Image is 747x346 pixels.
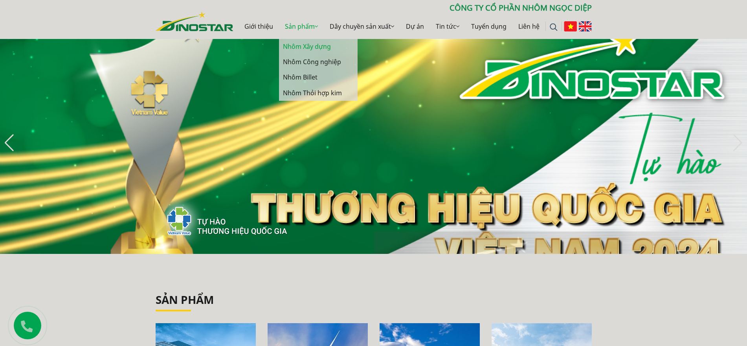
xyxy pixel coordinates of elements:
a: Nhôm Dinostar [156,10,233,31]
p: CÔNG TY CỔ PHẦN NHÔM NGỌC DIỆP [233,2,592,14]
a: Sản phẩm [279,14,324,39]
img: thqg [144,192,288,246]
a: Tuyển dụng [465,14,512,39]
img: Nhôm Dinostar [156,11,233,31]
a: Nhôm Xây dựng [279,39,358,54]
a: Dây chuyền sản xuất [324,14,400,39]
a: Nhôm Billet [279,70,358,85]
div: Previous slide [4,134,15,152]
a: Tin tức [430,14,465,39]
a: Giới thiệu [239,14,279,39]
a: Sản phẩm [156,292,214,307]
img: Tiếng Việt [564,21,577,31]
a: Liên hệ [512,14,545,39]
a: Nhôm Công nghiệp [279,54,358,70]
a: Dự án [400,14,430,39]
div: Next slide [732,134,743,152]
a: Nhôm Thỏi hợp kim [279,85,358,101]
img: English [579,21,592,31]
img: search [550,23,558,31]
